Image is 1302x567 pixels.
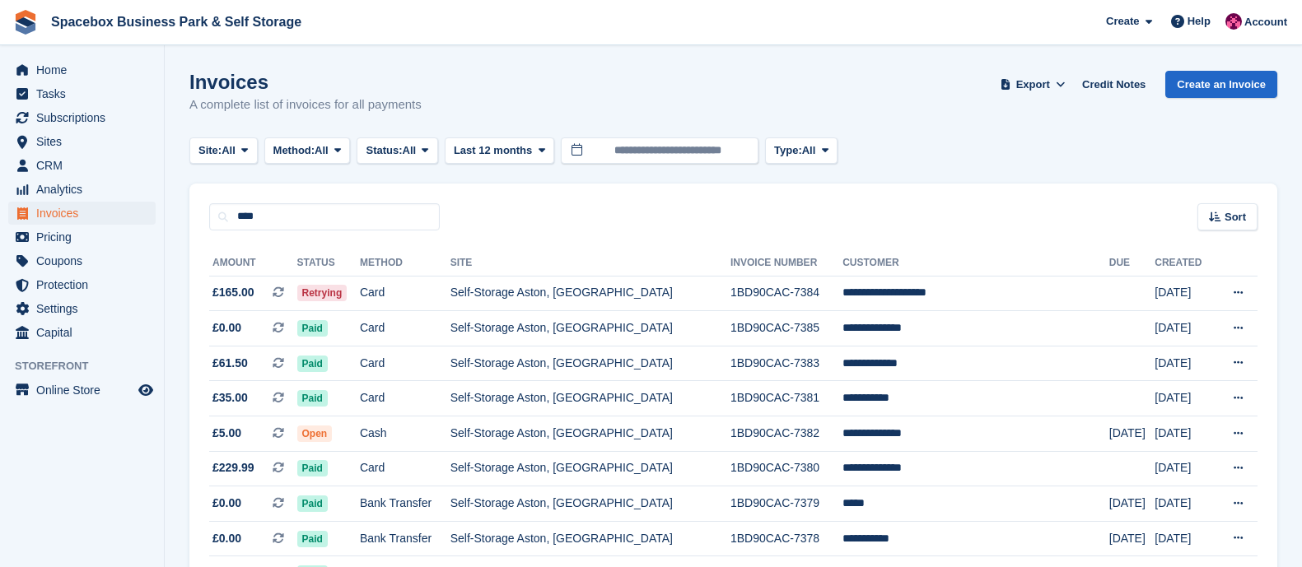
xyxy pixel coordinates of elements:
[212,425,241,442] span: £5.00
[273,142,315,159] span: Method:
[1225,209,1246,225] span: Sort
[450,311,730,346] td: Self-Storage Aston, [GEOGRAPHIC_DATA]
[297,356,328,372] span: Paid
[297,495,328,512] span: Paid
[1109,250,1155,277] th: Due
[774,142,802,159] span: Type:
[1225,13,1242,30] img: Avishka Chauhan
[8,58,156,81] a: menu
[360,311,450,346] td: Card
[1155,486,1214,522] td: [DATE]
[315,142,329,159] span: All
[212,355,248,372] span: £61.50
[765,137,838,165] button: Type: All
[36,154,135,177] span: CRM
[454,142,532,159] span: Last 12 months
[36,58,135,81] span: Home
[8,321,156,344] a: menu
[8,379,156,402] a: menu
[802,142,816,159] span: All
[297,425,333,442] span: Open
[8,154,156,177] a: menu
[1076,71,1152,98] a: Credit Notes
[189,137,258,165] button: Site: All
[450,346,730,381] td: Self-Storage Aston, [GEOGRAPHIC_DATA]
[297,460,328,476] span: Paid
[36,379,135,402] span: Online Store
[403,142,417,159] span: All
[1155,311,1214,346] td: [DATE]
[730,346,842,381] td: 1BD90CAC-7383
[450,521,730,556] td: Self-Storage Aston, [GEOGRAPHIC_DATA]
[36,130,135,153] span: Sites
[13,10,38,35] img: stora-icon-8386f47178a22dfd0bd8f6a31ec36ba5ce8667c1dd55bd0f319d3a0aa187defe.svg
[15,358,164,374] span: Storefront
[189,95,422,114] p: A complete list of invoices for all payments
[360,521,450,556] td: Bank Transfer
[198,142,222,159] span: Site:
[360,276,450,311] td: Card
[36,106,135,129] span: Subscriptions
[297,285,348,301] span: Retrying
[450,416,730,452] td: Self-Storage Aston, [GEOGRAPHIC_DATA]
[1106,13,1139,30] span: Create
[445,137,554,165] button: Last 12 months
[36,178,135,201] span: Analytics
[1155,346,1214,381] td: [DATE]
[8,130,156,153] a: menu
[36,297,135,320] span: Settings
[360,416,450,452] td: Cash
[730,381,842,416] td: 1BD90CAC-7381
[1109,486,1155,522] td: [DATE]
[212,459,254,476] span: £229.99
[730,416,842,452] td: 1BD90CAC-7382
[450,451,730,486] td: Self-Storage Aston, [GEOGRAPHIC_DATA]
[8,178,156,201] a: menu
[36,82,135,105] span: Tasks
[360,486,450,522] td: Bank Transfer
[8,82,156,105] a: menu
[1155,521,1214,556] td: [DATE]
[8,249,156,272] a: menu
[212,495,241,512] span: £0.00
[36,273,135,296] span: Protection
[360,346,450,381] td: Card
[730,250,842,277] th: Invoice Number
[212,319,241,337] span: £0.00
[8,273,156,296] a: menu
[360,381,450,416] td: Card
[212,389,248,407] span: £35.00
[36,249,135,272] span: Coupons
[212,284,254,301] span: £165.00
[297,250,360,277] th: Status
[1016,77,1050,93] span: Export
[8,297,156,320] a: menu
[730,276,842,311] td: 1BD90CAC-7384
[1165,71,1277,98] a: Create an Invoice
[996,71,1069,98] button: Export
[1188,13,1211,30] span: Help
[360,451,450,486] td: Card
[360,250,450,277] th: Method
[222,142,236,159] span: All
[36,225,135,249] span: Pricing
[450,486,730,522] td: Self-Storage Aston, [GEOGRAPHIC_DATA]
[1155,276,1214,311] td: [DATE]
[1109,521,1155,556] td: [DATE]
[450,381,730,416] td: Self-Storage Aston, [GEOGRAPHIC_DATA]
[36,202,135,225] span: Invoices
[189,71,422,93] h1: Invoices
[297,531,328,547] span: Paid
[1155,250,1214,277] th: Created
[366,142,402,159] span: Status:
[842,250,1109,277] th: Customer
[264,137,351,165] button: Method: All
[1155,451,1214,486] td: [DATE]
[730,451,842,486] td: 1BD90CAC-7380
[297,320,328,337] span: Paid
[1109,416,1155,452] td: [DATE]
[450,276,730,311] td: Self-Storage Aston, [GEOGRAPHIC_DATA]
[450,250,730,277] th: Site
[1155,381,1214,416] td: [DATE]
[730,486,842,522] td: 1BD90CAC-7379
